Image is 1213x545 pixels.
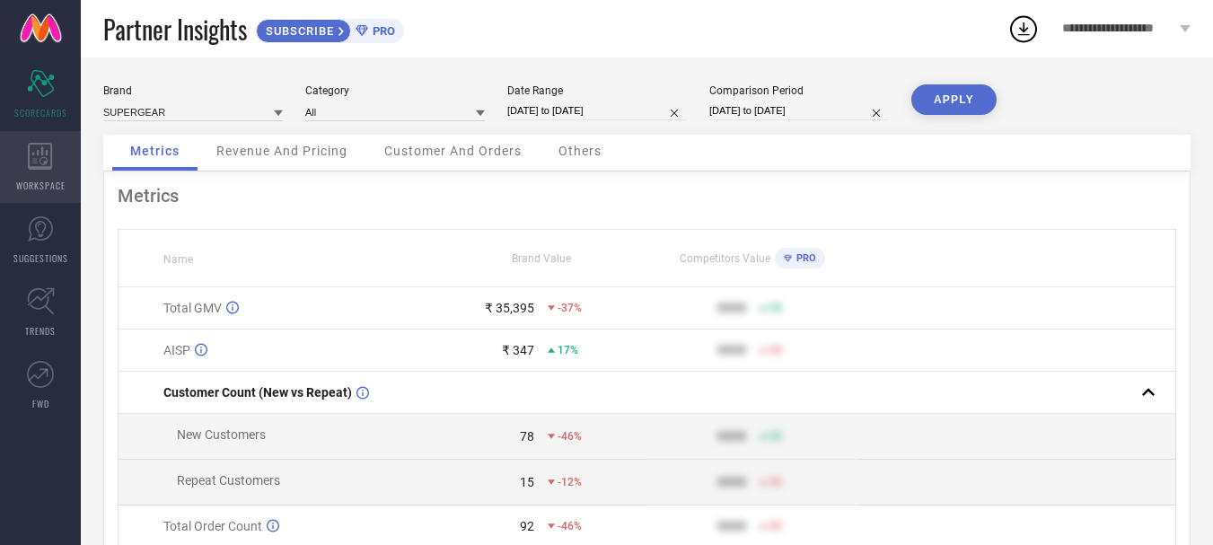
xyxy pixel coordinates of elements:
[1007,13,1040,45] div: Open download list
[130,144,180,158] span: Metrics
[680,252,770,265] span: Competitors Value
[13,251,68,265] span: SUGGESTIONS
[717,429,746,444] div: 9999
[163,301,222,315] span: Total GMV
[485,301,534,315] div: ₹ 35,395
[558,430,582,443] span: -46%
[384,144,522,158] span: Customer And Orders
[520,429,534,444] div: 78
[558,302,582,314] span: -37%
[502,343,534,357] div: ₹ 347
[911,84,997,115] button: APPLY
[16,179,66,192] span: WORKSPACE
[558,144,602,158] span: Others
[717,343,746,357] div: 9999
[769,302,782,314] span: 50
[507,101,687,120] input: Select date range
[520,519,534,533] div: 92
[558,344,578,356] span: 17%
[163,385,352,400] span: Customer Count (New vs Repeat)
[520,475,534,489] div: 15
[709,101,889,120] input: Select comparison period
[769,344,782,356] span: 50
[717,301,746,315] div: 9999
[32,397,49,410] span: FWD
[257,24,338,38] span: SUBSCRIBE
[507,84,687,97] div: Date Range
[103,11,247,48] span: Partner Insights
[792,252,816,264] span: PRO
[769,476,782,488] span: 50
[709,84,889,97] div: Comparison Period
[769,430,782,443] span: 50
[256,14,404,43] a: SUBSCRIBEPRO
[558,520,582,532] span: -46%
[305,84,485,97] div: Category
[177,427,266,442] span: New Customers
[717,475,746,489] div: 9999
[177,473,280,488] span: Repeat Customers
[163,343,190,357] span: AISP
[512,252,571,265] span: Brand Value
[216,144,347,158] span: Revenue And Pricing
[118,185,1176,207] div: Metrics
[769,520,782,532] span: 50
[368,24,395,38] span: PRO
[14,106,67,119] span: SCORECARDS
[25,324,56,338] span: TRENDS
[163,253,193,266] span: Name
[717,519,746,533] div: 9999
[163,519,262,533] span: Total Order Count
[103,84,283,97] div: Brand
[558,476,582,488] span: -12%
